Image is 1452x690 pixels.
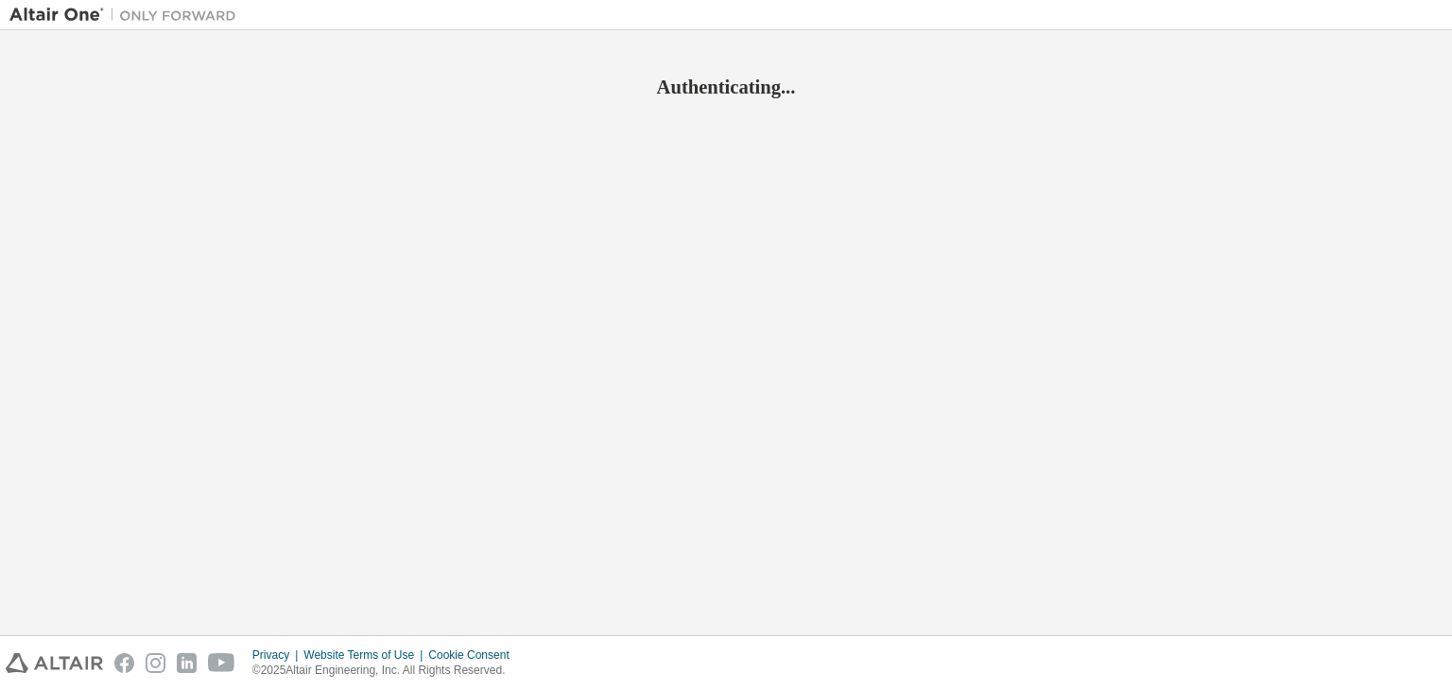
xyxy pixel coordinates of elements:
[9,6,246,25] img: Altair One
[252,647,303,663] div: Privacy
[114,653,134,673] img: facebook.svg
[177,653,197,673] img: linkedin.svg
[6,653,103,673] img: altair_logo.svg
[146,653,165,673] img: instagram.svg
[252,663,521,679] p: © 2025 Altair Engineering, Inc. All Rights Reserved.
[208,653,235,673] img: youtube.svg
[428,647,520,663] div: Cookie Consent
[9,75,1443,99] h2: Authenticating...
[303,647,428,663] div: Website Terms of Use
